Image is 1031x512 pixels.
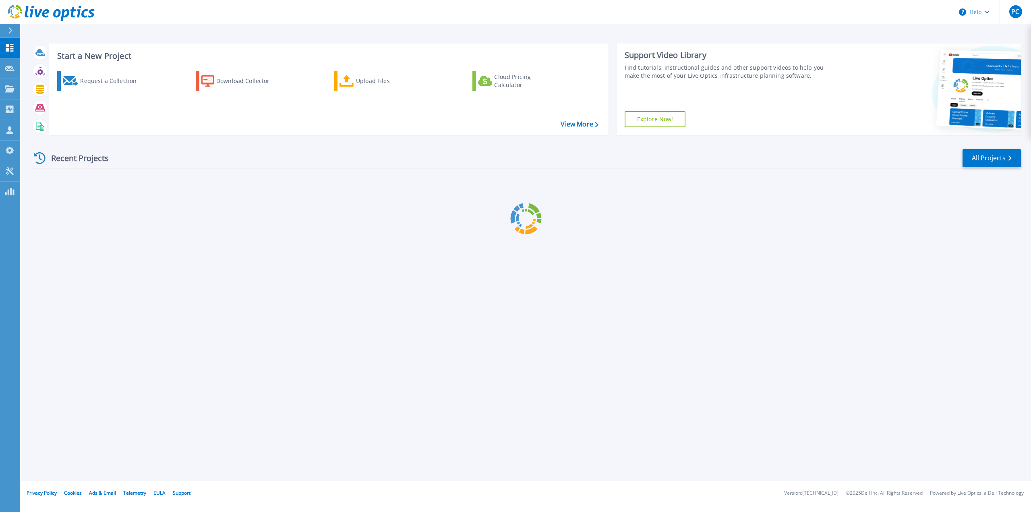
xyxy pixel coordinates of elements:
a: Support [173,489,190,496]
div: Download Collector [216,73,281,89]
a: Upload Files [334,71,424,91]
a: Telemetry [123,489,146,496]
div: Find tutorials, instructional guides and other support videos to help you make the most of your L... [625,64,834,80]
div: Support Video Library [625,50,834,60]
h3: Start a New Project [57,52,598,60]
a: Explore Now! [625,111,686,127]
span: PC [1011,8,1019,15]
li: Version: [TECHNICAL_ID] [784,491,838,496]
a: Ads & Email [89,489,116,496]
a: Cloud Pricing Calculator [472,71,562,91]
a: View More [561,120,598,128]
a: EULA [153,489,166,496]
div: Recent Projects [31,148,120,168]
li: © 2025 Dell Inc. All Rights Reserved [846,491,923,496]
a: All Projects [963,149,1021,167]
a: Privacy Policy [27,489,57,496]
li: Powered by Live Optics, a Dell Technology [930,491,1024,496]
a: Download Collector [196,71,286,91]
div: Request a Collection [80,73,145,89]
a: Request a Collection [57,71,147,91]
div: Upload Files [356,73,420,89]
a: Cookies [64,489,82,496]
div: Cloud Pricing Calculator [494,73,559,89]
